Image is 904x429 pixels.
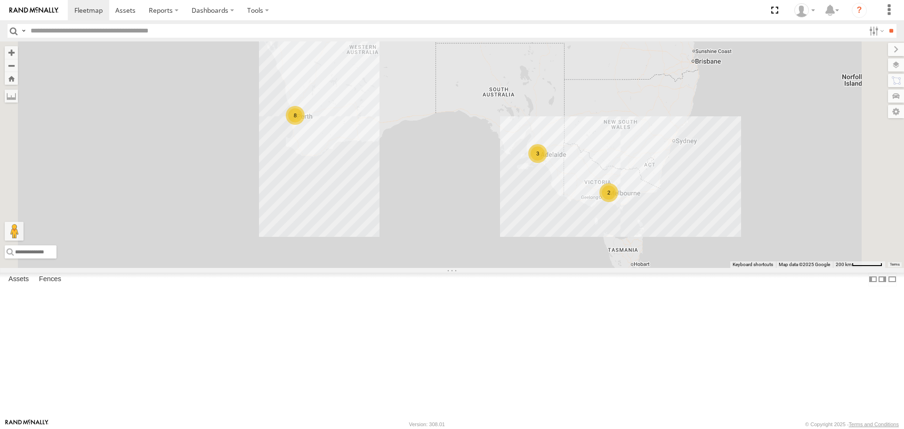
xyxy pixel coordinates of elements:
[34,273,66,286] label: Fences
[890,262,900,266] a: Terms (opens in new tab)
[4,273,33,286] label: Assets
[779,262,830,267] span: Map data ©2025 Google
[528,144,547,163] div: 3
[5,89,18,103] label: Measure
[409,421,445,427] div: Version: 308.01
[833,261,885,268] button: Map Scale: 200 km per 61 pixels
[9,7,58,14] img: rand-logo.svg
[733,261,773,268] button: Keyboard shortcuts
[865,24,886,38] label: Search Filter Options
[878,273,887,286] label: Dock Summary Table to the Right
[849,421,899,427] a: Terms and Conditions
[888,273,897,286] label: Hide Summary Table
[20,24,27,38] label: Search Query
[5,420,48,429] a: Visit our Website
[5,222,24,241] button: Drag Pegman onto the map to open Street View
[5,46,18,59] button: Zoom in
[805,421,899,427] div: © Copyright 2025 -
[836,262,852,267] span: 200 km
[286,106,305,125] div: 8
[852,3,867,18] i: ?
[599,183,618,202] div: 2
[5,72,18,85] button: Zoom Home
[888,105,904,118] label: Map Settings
[868,273,878,286] label: Dock Summary Table to the Left
[791,3,818,17] div: Jessica Morgan
[5,59,18,72] button: Zoom out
